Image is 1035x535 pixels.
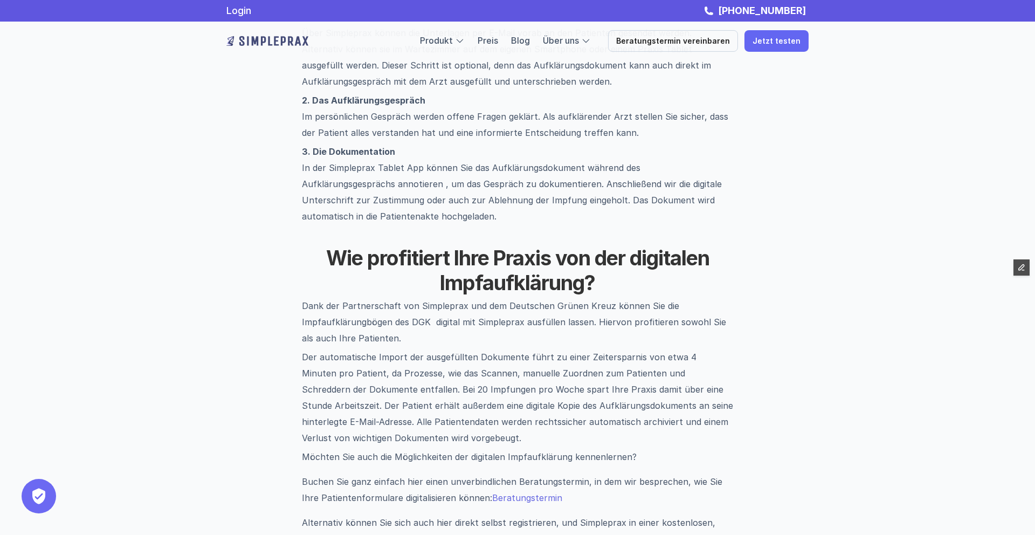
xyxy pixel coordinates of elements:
p: Jetzt testen [753,37,801,46]
p: Im persönlichen Gespräch werden offene Fragen geklärt. Als aufklärender Arzt stellen Sie sicher, ... [302,92,733,141]
a: Preis [478,35,498,46]
strong: [PHONE_NUMBER] [718,5,806,16]
strong: 2. Das Aufklärungsgespräch [302,95,425,106]
a: Über uns [543,35,579,46]
h1: Wie profitiert Ihre Praxis von der digitalen Impfaufklärung? [302,246,733,295]
p: Beratungstermin vereinbaren [616,37,730,46]
a: Jetzt testen [744,30,809,52]
p: In der Simpleprax Tablet App können Sie das Aufklärungsdokument während des Aufklärungsgesprächs ... [302,143,733,224]
p: Der automatische Import der ausgefüllten Dokumente führt zu einer Zeitersparnis von etwa 4 Minute... [302,349,733,446]
p: Dank der Partnerschaft von Simpleprax und dem Deutschen Grünen Kreuz können Sie die Impfaufklärun... [302,298,733,346]
a: [PHONE_NUMBER] [715,5,809,16]
p: Möchten Sie auch die Möglichkeiten der digitalen Impfaufklärung kennenlernen? [302,449,733,465]
a: Login [226,5,251,16]
p: Buchen Sie ganz einfach hier einen unverbindlichen Beratungstermin, in dem wir besprechen, wie Si... [302,474,733,506]
a: Produkt [420,35,453,46]
button: Edit Framer Content [1013,259,1030,276]
strong: 3. Die Dokumentation [302,146,395,157]
a: Beratungstermin [492,492,562,503]
a: Blog [511,35,530,46]
a: Beratungstermin vereinbaren [608,30,738,52]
